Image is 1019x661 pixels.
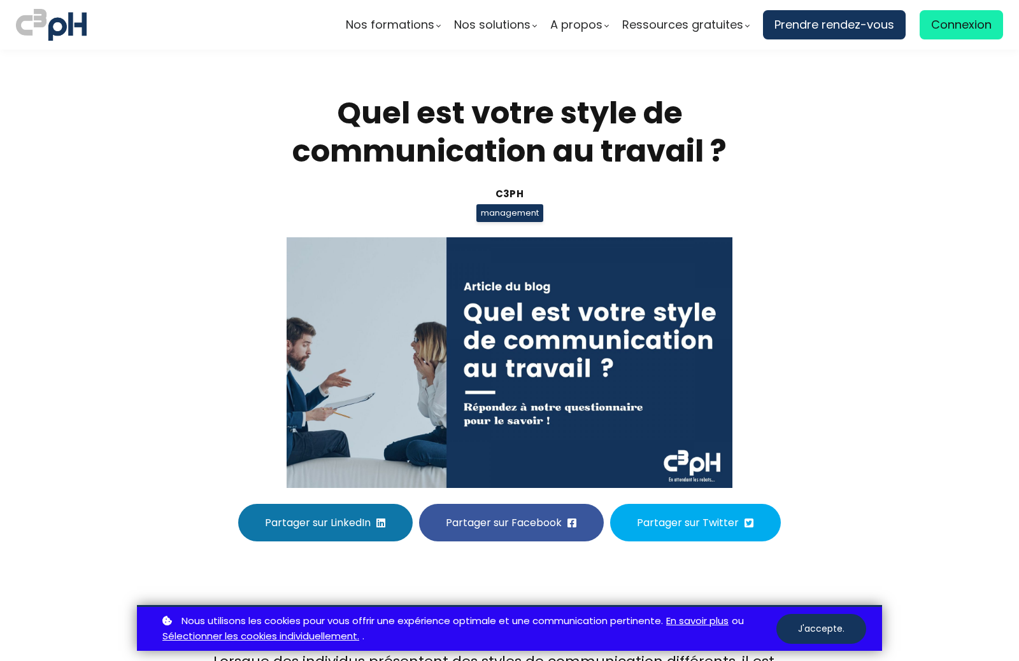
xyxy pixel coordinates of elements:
a: Sélectionner les cookies individuellement. [162,629,359,644]
span: Partager sur Twitter [637,515,739,531]
span: Nos formations [346,15,434,34]
span: A propos [550,15,602,34]
span: Connexion [931,15,992,34]
a: En savoir plus [666,613,729,629]
span: Nous utilisons les cookies pour vous offrir une expérience optimale et une communication pertinente. [182,613,663,629]
div: C3pH [213,186,806,201]
span: Partager sur Facebook [446,515,562,531]
iframe: chat widget [6,633,136,661]
button: Partager sur LinkedIn [238,504,413,541]
img: logo C3PH [16,6,87,43]
span: Ressources gratuites [622,15,743,34]
button: Partager sur Facebook [419,504,604,541]
h1: Quel est votre style de communication au travail ? [213,94,806,170]
a: Connexion [920,10,1003,39]
h2: Introduction [213,602,806,634]
img: a63dd5ff956d40a04b2922a7cb0a63a1.jpeg [287,237,732,488]
a: Prendre rendez-vous [763,10,906,39]
span: Prendre rendez-vous [774,15,894,34]
p: ou . [159,613,776,645]
button: Partager sur Twitter [610,504,781,541]
span: Nos solutions [454,15,531,34]
span: Partager sur LinkedIn [265,515,371,531]
span: management [476,204,543,222]
button: J'accepte. [776,614,866,644]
